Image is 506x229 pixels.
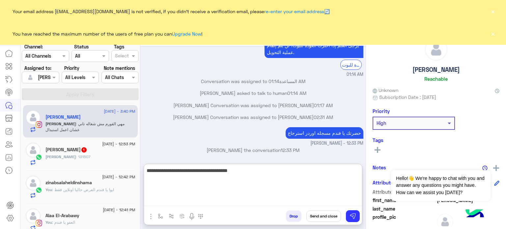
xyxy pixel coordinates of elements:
span: 12:33 PM [281,147,299,153]
span: 1 [81,147,87,153]
span: [PERSON_NAME] [45,154,76,159]
span: [DATE] - 12:53 PM [102,141,135,147]
label: Assigned to: [24,65,51,72]
span: [DATE] - 3:40 PM [104,108,135,114]
a: Upgrade Now [172,31,201,37]
span: ايوا يا فندم العرض حاليا اونلاين فقط [52,187,114,192]
span: You have reached the maximum number of the users of free plan you can ! [13,30,202,37]
img: hulul-logo.png [463,203,486,226]
span: 01:17 AM [314,102,333,108]
img: defaultAdmin.png [26,209,41,223]
h6: Tags [373,137,499,143]
span: العفو يا فندم [52,220,75,225]
label: Priority [64,65,79,72]
span: profile_pic [373,214,436,229]
span: 01:14 AM [347,72,363,78]
span: [DATE] - 12:42 PM [102,174,135,180]
img: WhatsApp [36,154,42,160]
label: Tags [114,43,124,50]
span: 01:14 AM [268,78,305,84]
h6: Notes [373,164,386,170]
label: Note mentions [104,65,135,72]
span: مهي الفورم مش شغاله تاني عشان اعمل استبدال [45,121,125,132]
span: Your email address [EMAIL_ADDRESS][DOMAIN_NAME] is not verified, if you didn't receive a verifica... [13,8,330,15]
img: defaultAdmin.png [26,73,35,82]
span: Attribute Name [373,188,436,195]
p: [PERSON_NAME] the conversation [143,147,363,154]
span: 01:14 AM [287,90,306,96]
p: [PERSON_NAME] Conversation was assigned to [PERSON_NAME] [143,102,363,109]
span: first_name [373,197,436,204]
img: defaultAdmin.png [425,38,447,61]
button: × [490,30,496,37]
label: Status [74,43,89,50]
button: create order [177,211,188,221]
p: [PERSON_NAME] Conversation was assigned to [PERSON_NAME] [143,114,363,121]
h5: [PERSON_NAME] [412,66,460,73]
img: send voice note [188,213,196,220]
span: last_name [373,205,436,212]
div: العودة للبوت [340,60,362,70]
img: Instagram [36,220,42,226]
img: Instagram [36,121,42,128]
img: Trigger scenario [169,214,174,219]
span: You [45,220,52,225]
span: [PERSON_NAME] [45,121,76,126]
img: send attachment [147,213,155,220]
img: send message [350,213,356,219]
h6: Attributes [373,180,396,186]
p: [PERSON_NAME] asked to talk to human [143,90,363,97]
h5: Haneen [45,114,81,120]
span: Unknown [373,87,398,94]
img: defaultAdmin.png [26,176,41,190]
a: re-enter your email address [264,9,324,14]
h5: Alaa El-Arabawy [45,213,79,218]
img: WhatsApp [36,187,42,193]
button: Trigger scenario [166,211,177,221]
span: Subscription Date : [DATE] [379,94,436,100]
img: select flow [158,214,163,219]
button: select flow [155,211,166,221]
span: 02:31 AM [314,114,333,120]
img: defaultAdmin.png [26,143,41,157]
h5: Jana Ahmed [45,147,87,153]
button: Drop [286,211,301,222]
span: Hello!👋 We're happy to chat with you and answer any questions you might have. How can we assist y... [391,170,490,201]
button: Send and close [306,211,341,222]
h6: Reachable [424,76,448,82]
h6: Priority [373,108,390,114]
span: [DATE] - 12:41 PM [103,207,135,213]
img: make a call [198,214,203,219]
label: Channel: [24,43,43,50]
button: Apply Filters [22,88,139,100]
span: 131507 [76,154,91,159]
img: create order [180,214,185,219]
span: You [45,187,52,192]
p: Conversation was assigned to المساعدة [143,78,363,85]
img: defaultAdmin.png [26,110,41,125]
span: [PERSON_NAME] - 12:33 PM [310,140,363,147]
p: 15/9/2025, 12:33 PM [286,127,363,139]
div: Select [114,52,129,61]
img: add [493,165,499,171]
button: × [490,8,496,14]
h5: zinabsalaheldinshama [45,180,92,186]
